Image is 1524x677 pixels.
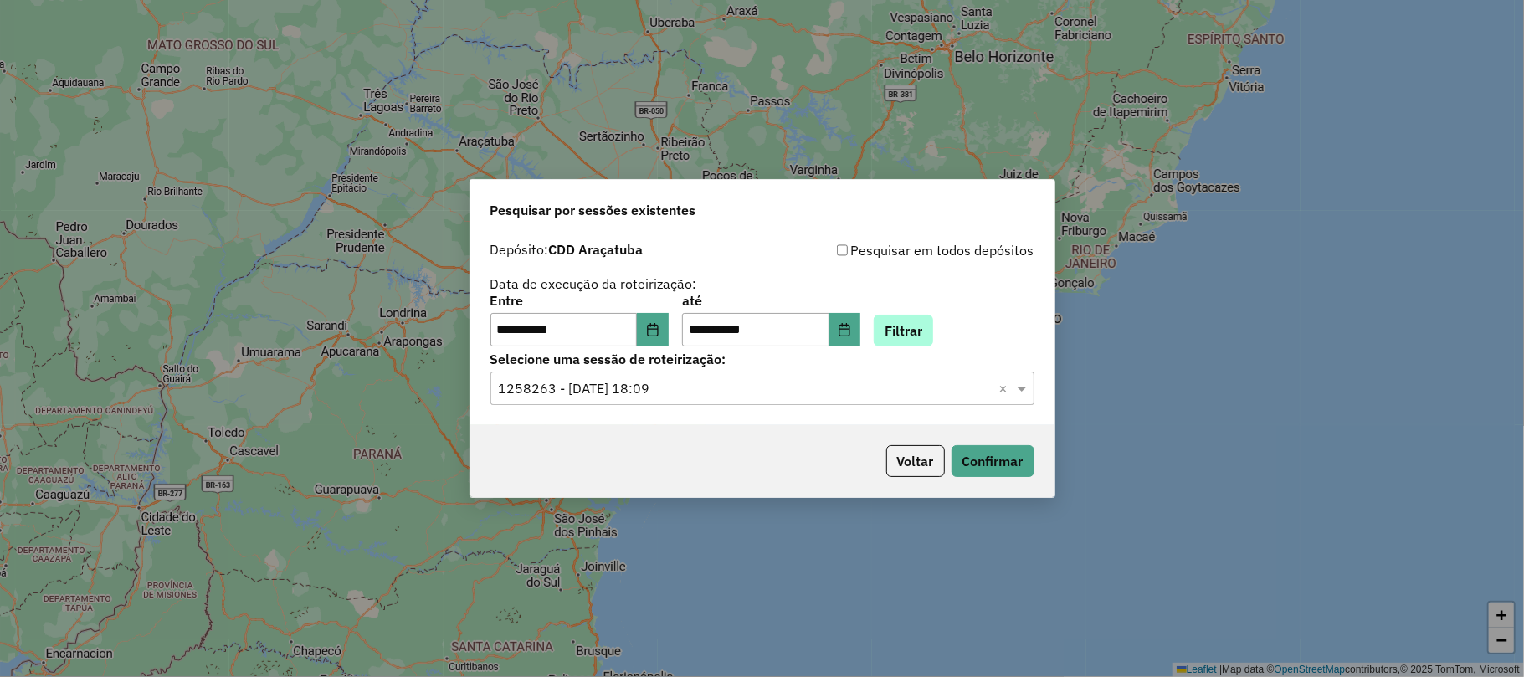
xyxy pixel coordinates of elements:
[999,378,1013,398] span: Clear all
[637,313,669,346] button: Choose Date
[682,290,860,310] label: até
[490,239,644,259] label: Depósito:
[952,445,1034,477] button: Confirmar
[829,313,861,346] button: Choose Date
[490,200,696,220] span: Pesquisar por sessões existentes
[490,290,669,310] label: Entre
[490,274,697,294] label: Data de execução da roteirização:
[762,240,1034,260] div: Pesquisar em todos depósitos
[886,445,945,477] button: Voltar
[874,315,933,346] button: Filtrar
[490,349,1034,369] label: Selecione uma sessão de roteirização:
[549,241,644,258] strong: CDD Araçatuba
